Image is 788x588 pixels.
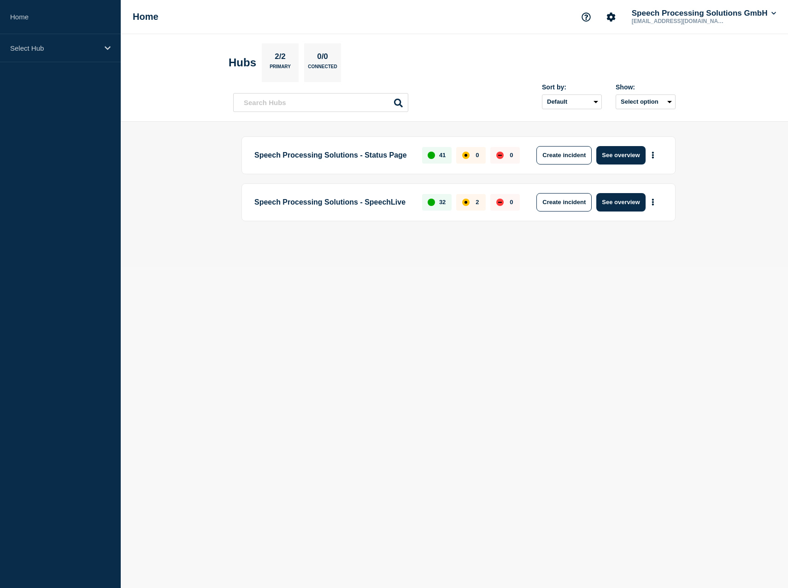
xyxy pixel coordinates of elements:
div: up [428,152,435,159]
div: Show: [616,83,676,91]
select: Sort by [542,94,602,109]
p: Speech Processing Solutions - Status Page [254,146,412,165]
p: Primary [270,64,291,74]
p: 2/2 [271,52,289,64]
input: Search Hubs [233,93,408,112]
button: Support [576,7,596,27]
button: Create incident [536,146,592,165]
button: More actions [647,147,659,164]
button: Create incident [536,193,592,212]
button: See overview [596,193,645,212]
p: 32 [439,199,446,206]
div: Sort by: [542,83,602,91]
div: affected [462,152,470,159]
button: Account settings [601,7,621,27]
div: up [428,199,435,206]
p: 41 [439,152,446,159]
button: More actions [647,194,659,211]
h2: Hubs [229,56,256,69]
div: affected [462,199,470,206]
p: Speech Processing Solutions - SpeechLive [254,193,412,212]
button: Select option [616,94,676,109]
p: 2 [476,199,479,206]
p: [EMAIL_ADDRESS][DOMAIN_NAME] [630,18,726,24]
div: down [496,152,504,159]
button: See overview [596,146,645,165]
div: down [496,199,504,206]
p: Connected [308,64,337,74]
p: 0/0 [314,52,332,64]
p: 0 [476,152,479,159]
h1: Home [133,12,159,22]
p: 0 [510,152,513,159]
p: Select Hub [10,44,99,52]
button: Speech Processing Solutions GmbH [630,9,778,18]
p: 0 [510,199,513,206]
